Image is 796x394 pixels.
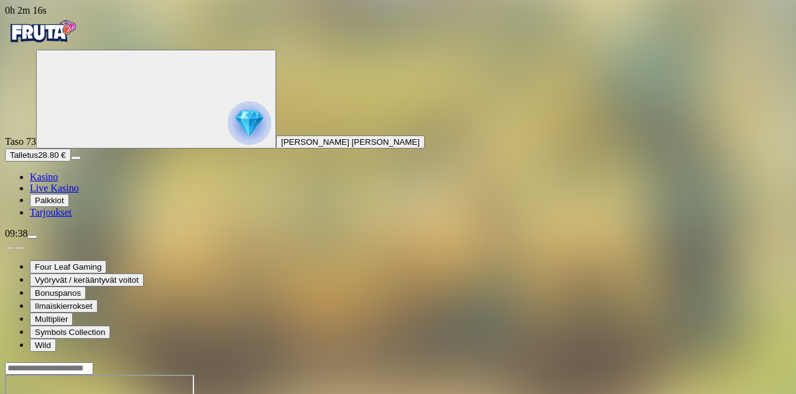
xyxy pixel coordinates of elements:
[36,50,276,149] button: reward progress
[5,16,791,218] nav: Primary
[35,262,101,272] span: Four Leaf Gaming
[30,183,79,193] a: poker-chip iconLive Kasino
[38,150,65,160] span: 28.80 €
[5,228,27,239] span: 09:38
[30,273,144,286] button: Vyöryvät / kerääntyvät voitot
[71,156,81,160] button: menu
[10,150,38,160] span: Talletus
[5,5,47,16] span: user session time
[30,172,58,182] a: diamond iconKasino
[35,301,93,311] span: Ilmaiskierrokset
[30,339,56,352] button: Wild
[5,16,80,47] img: Fruta
[15,246,25,250] button: next slide
[35,275,139,285] span: Vyöryvät / kerääntyvät voitot
[281,137,420,147] span: [PERSON_NAME] [PERSON_NAME]
[30,207,72,218] a: gift-inverted iconTarjoukset
[30,300,98,313] button: Ilmaiskierrokset
[30,326,110,339] button: Symbols Collection
[30,313,73,326] button: Multiplier
[35,288,81,298] span: Bonuspanos
[35,328,105,337] span: Symbols Collection
[5,136,36,147] span: Taso 73
[35,341,51,350] span: Wild
[5,149,71,162] button: Talletusplus icon28.80 €
[276,135,425,149] button: [PERSON_NAME] [PERSON_NAME]
[5,246,15,250] button: prev slide
[30,286,86,300] button: Bonuspanos
[5,362,93,375] input: Search
[5,39,80,49] a: Fruta
[30,194,69,207] button: reward iconPalkkiot
[30,172,58,182] span: Kasino
[35,196,64,205] span: Palkkiot
[228,101,271,145] img: reward progress
[27,235,37,239] button: menu
[30,207,72,218] span: Tarjoukset
[30,183,79,193] span: Live Kasino
[35,314,68,324] span: Multiplier
[30,260,106,273] button: Four Leaf Gaming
